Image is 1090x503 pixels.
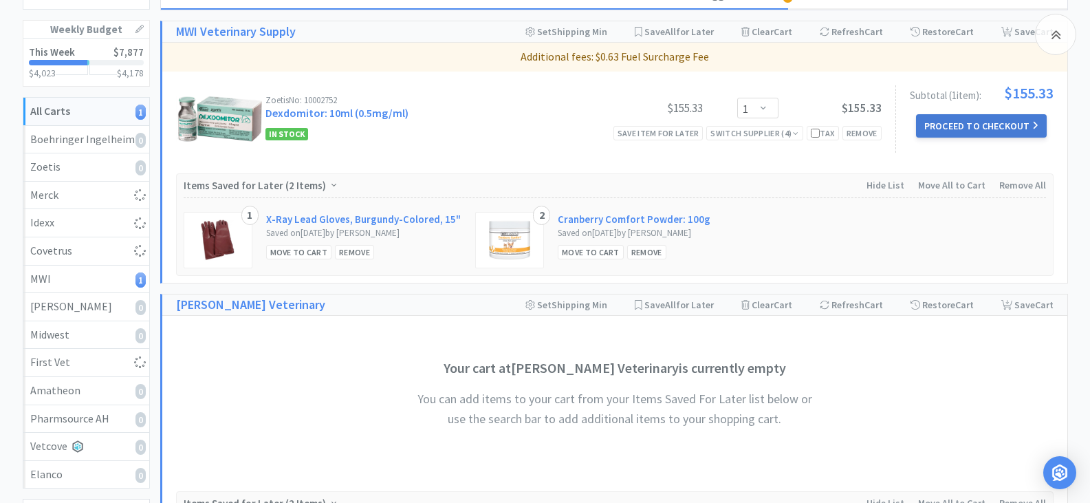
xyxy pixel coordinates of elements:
div: Merck [30,186,142,204]
div: Open Intercom Messenger [1043,456,1076,489]
div: MWI [30,270,142,288]
span: 4,178 [122,67,144,79]
div: Midwest [30,326,142,344]
a: Cranberry Comfort Powder: 100g [558,212,710,226]
a: This Week$7,877$4,023$4,178 [23,39,149,86]
a: All Carts1 [23,98,149,126]
div: Remove [842,126,882,140]
div: Elanco [30,466,142,484]
span: Items Saved for Later ( ) [184,179,329,192]
div: Idexx [30,214,142,232]
div: Refresh [820,295,883,315]
i: 0 [135,412,146,427]
div: Shipping Min [525,295,607,315]
div: Refresh [820,21,883,42]
div: Remove [335,245,374,259]
i: 0 [135,384,146,399]
a: [PERSON_NAME] Veterinary [176,295,325,315]
div: Zoetis [30,158,142,176]
i: 0 [135,300,146,315]
div: Move to Cart [266,245,332,259]
a: Dexdomitor: 10ml (0.5mg/ml) [265,106,408,120]
div: 1 [241,206,259,225]
div: Saved on [DATE] by [PERSON_NAME] [266,226,462,241]
span: Save for Later [644,25,714,38]
a: First Vet [23,349,149,377]
a: Pharmsource AH0 [23,405,149,434]
div: Tax [811,127,835,140]
span: Save for Later [644,299,714,311]
a: Vetcove0 [23,433,149,461]
div: Restore [911,295,974,315]
img: d7448f88840a4c9aacb2e72b7b976b0b_7573.png [489,220,530,261]
i: 0 [135,468,146,483]
div: [PERSON_NAME] [30,298,142,316]
div: Save item for later [613,126,704,140]
span: In Stock [265,128,308,140]
div: Vetcove [30,438,142,456]
div: Amatheon [30,382,142,400]
span: Cart [774,299,792,311]
span: Hide List [866,179,904,191]
a: Elanco0 [23,461,149,489]
div: Save [1001,21,1054,42]
div: $155.33 [600,100,703,116]
a: MWI Veterinary Supply [176,22,296,42]
a: X-Ray Lead Gloves, Burgundy-Colored, 15" [266,212,461,226]
h2: This Week [29,47,75,57]
h1: Weekly Budget [23,21,149,39]
div: Boehringer Ingelheim [30,131,142,149]
span: Cart [1035,299,1054,311]
div: Saved on [DATE] by [PERSON_NAME] [558,226,754,241]
h3: $ [117,68,144,78]
a: Covetrus [23,237,149,266]
img: 5bb92048b08d41dea7df5a5e96ce7253_137.png [176,96,262,143]
span: 2 Items [289,179,323,192]
span: $4,023 [29,67,56,79]
div: Shipping Min [525,21,607,42]
div: Switch Supplier ( 4 ) [710,127,798,140]
span: Cart [864,25,883,38]
span: Set [537,299,552,311]
div: Clear [741,295,792,315]
div: Zoetis No: 10002752 [265,96,600,105]
span: Cart [955,25,974,38]
i: 0 [135,440,146,455]
span: Cart [774,25,792,38]
div: Pharmsource AH [30,410,142,428]
a: MWI1 [23,266,149,294]
div: Save [1001,295,1054,315]
a: Merck [23,182,149,210]
div: 2 [533,206,550,225]
div: Restore [911,21,974,42]
span: $7,877 [113,45,144,58]
a: [PERSON_NAME]0 [23,293,149,321]
span: All [665,25,676,38]
span: Set [537,25,552,38]
img: 8d919793bf8745ae9bfcf155cfcd68ee_13309.png [201,220,235,261]
i: 0 [135,328,146,343]
div: Move to Cart [558,245,624,259]
span: Remove All [999,179,1046,191]
i: 0 [135,133,146,148]
div: Clear [741,21,792,42]
span: Cart [955,299,974,311]
h4: You can add items to your cart from your Items Saved For Later list below or use the search bar t... [408,389,821,429]
i: 1 [135,272,146,288]
a: Idexx [23,209,149,237]
strong: All Carts [30,104,70,118]
div: Remove [627,245,666,259]
p: Additional fees: $0.63 Fuel Surcharge Fee [168,48,1062,66]
a: Amatheon0 [23,377,149,405]
span: $155.33 [842,100,882,116]
div: First Vet [30,354,142,372]
i: 0 [135,160,146,175]
span: All [665,299,676,311]
span: Cart [1035,25,1054,38]
span: Move All to Cart [918,179,985,191]
i: 1 [135,105,146,120]
button: Proceed to Checkout [916,114,1047,138]
div: Covetrus [30,242,142,260]
a: Boehringer Ingelheim0 [23,126,149,154]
